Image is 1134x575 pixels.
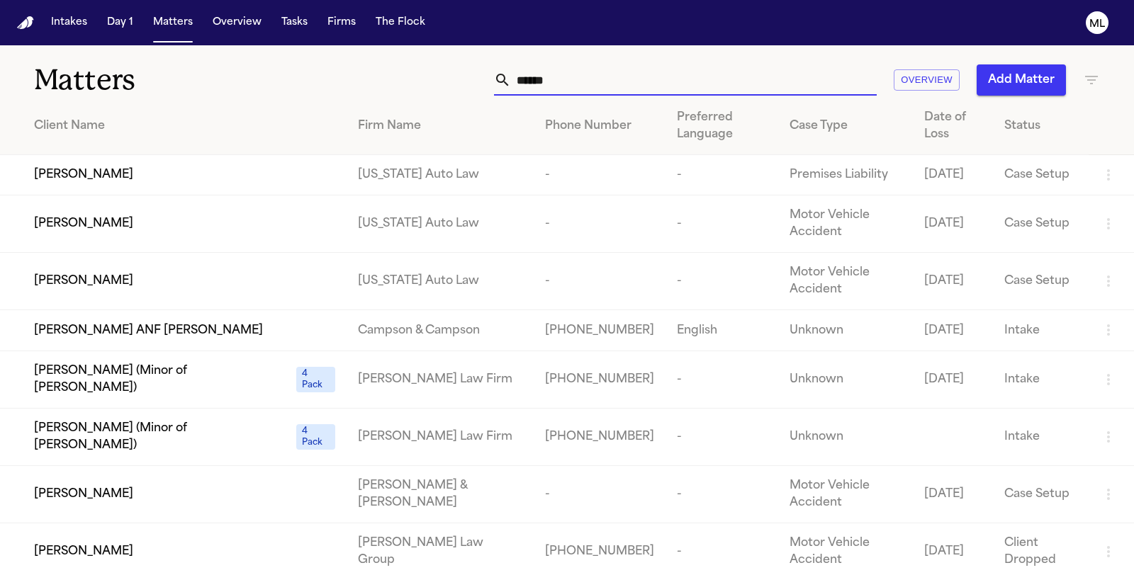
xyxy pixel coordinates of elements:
td: [US_STATE] Auto Law [347,155,534,195]
td: [DATE] [913,195,992,253]
span: 4 Pack [296,367,336,392]
td: Unknown [778,408,913,465]
td: Intake [993,408,1089,465]
div: Client Name [34,118,335,135]
div: Phone Number [545,118,654,135]
td: - [666,253,778,310]
td: - [534,253,666,310]
td: [PERSON_NAME] & [PERSON_NAME] [347,465,534,523]
span: [PERSON_NAME] (Minor of [PERSON_NAME]) [34,363,291,397]
td: English [666,310,778,351]
td: [US_STATE] Auto Law [347,195,534,253]
button: Intakes [45,10,93,35]
span: [PERSON_NAME] [34,273,133,290]
button: Overview [207,10,267,35]
td: [DATE] [913,310,992,351]
td: - [666,465,778,523]
td: - [666,155,778,195]
td: - [666,351,778,408]
td: [PHONE_NUMBER] [534,310,666,351]
td: - [666,408,778,465]
td: - [534,195,666,253]
button: Tasks [276,10,313,35]
div: Preferred Language [677,109,767,143]
div: Date of Loss [924,109,981,143]
td: - [534,465,666,523]
div: Firm Name [358,118,522,135]
td: [DATE] [913,351,992,408]
td: - [534,155,666,195]
td: Motor Vehicle Accident [778,465,913,523]
td: [DATE] [913,465,992,523]
td: Case Setup [993,195,1089,253]
td: [DATE] [913,253,992,310]
div: Case Type [790,118,902,135]
span: [PERSON_NAME] [34,543,133,560]
td: [PERSON_NAME] Law Firm [347,408,534,465]
button: Add Matter [977,64,1066,96]
td: Premises Liability [778,155,913,195]
td: - [666,195,778,253]
span: [PERSON_NAME] [34,166,133,183]
td: Unknown [778,351,913,408]
h1: Matters [34,62,335,98]
button: Matters [147,10,198,35]
td: Case Setup [993,253,1089,310]
span: [PERSON_NAME] [34,486,133,503]
td: Motor Vehicle Accident [778,253,913,310]
td: [US_STATE] Auto Law [347,253,534,310]
td: Intake [993,310,1089,351]
td: Case Setup [993,465,1089,523]
td: Intake [993,351,1089,408]
img: Finch Logo [17,16,34,30]
span: 4 Pack [296,424,336,450]
div: Status [1004,118,1077,135]
td: [PHONE_NUMBER] [534,408,666,465]
button: The Flock [370,10,431,35]
button: Day 1 [101,10,139,35]
span: [PERSON_NAME] ANF [PERSON_NAME] [34,322,263,339]
span: [PERSON_NAME] (Minor of [PERSON_NAME]) [34,420,291,454]
a: Home [17,16,34,30]
td: [PERSON_NAME] Law Firm [347,351,534,408]
button: Overview [894,69,960,91]
td: Motor Vehicle Accident [778,195,913,253]
td: [PHONE_NUMBER] [534,351,666,408]
button: Firms [322,10,361,35]
td: Unknown [778,310,913,351]
td: Case Setup [993,155,1089,195]
span: [PERSON_NAME] [34,215,133,232]
td: [DATE] [913,155,992,195]
td: Campson & Campson [347,310,534,351]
